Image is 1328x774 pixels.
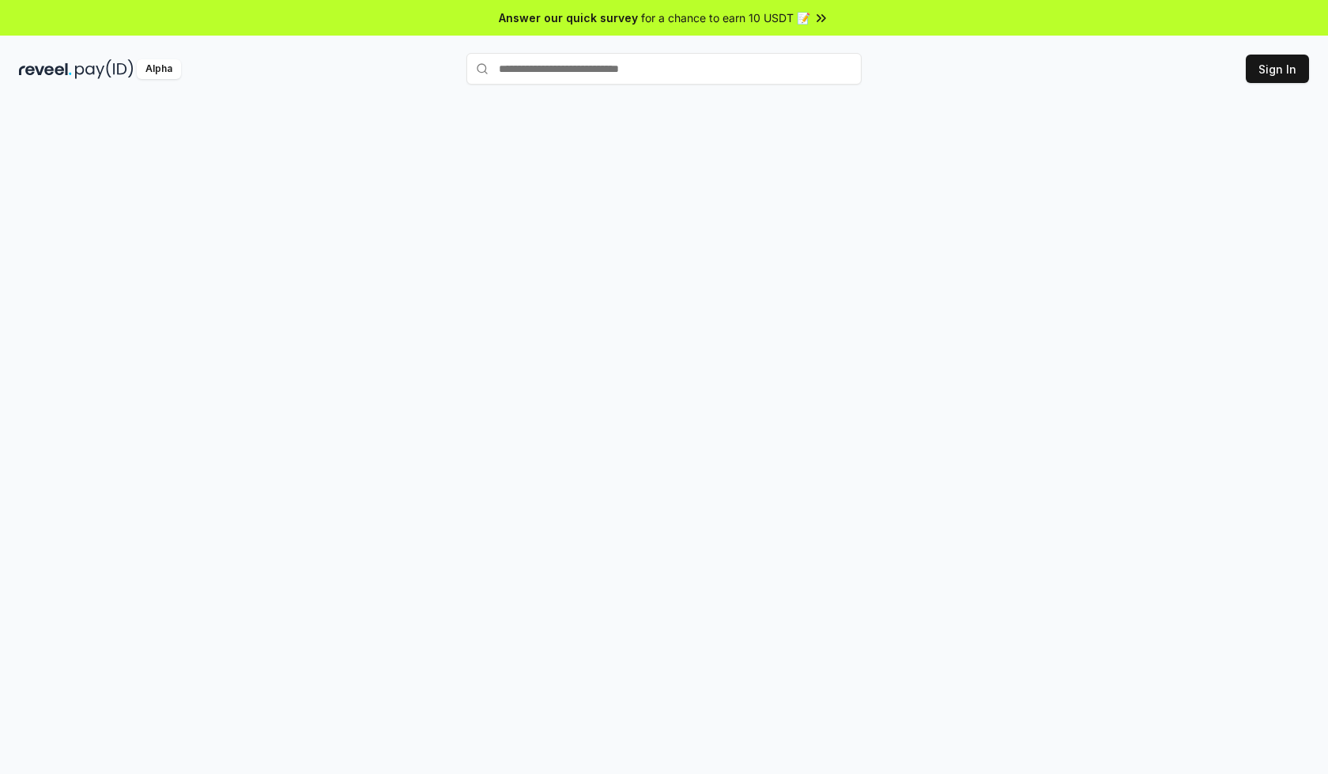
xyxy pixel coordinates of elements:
[75,59,134,79] img: pay_id
[499,9,638,26] span: Answer our quick survey
[137,59,181,79] div: Alpha
[19,59,72,79] img: reveel_dark
[641,9,810,26] span: for a chance to earn 10 USDT 📝
[1246,55,1309,83] button: Sign In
